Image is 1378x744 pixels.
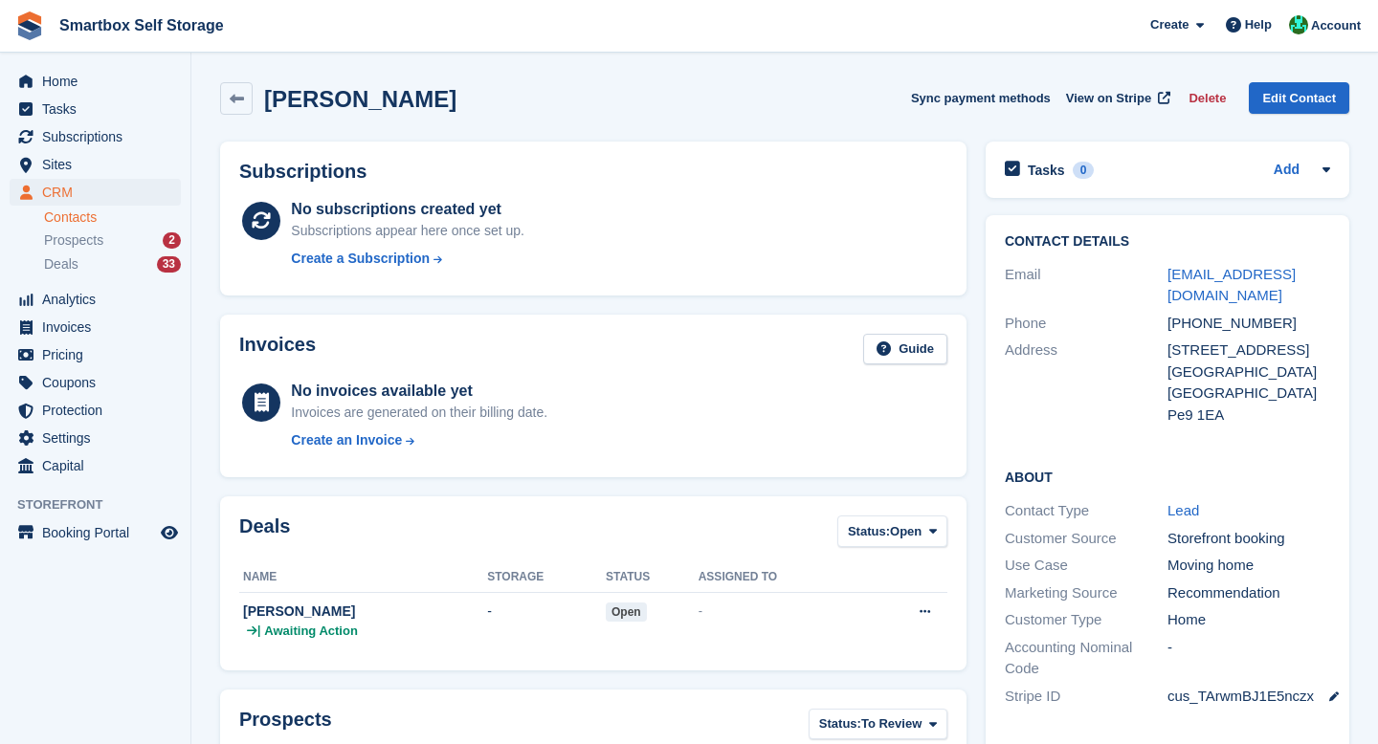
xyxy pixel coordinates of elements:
[1073,162,1095,179] div: 0
[1167,361,1330,383] div: [GEOGRAPHIC_DATA]
[10,341,181,368] a: menu
[1167,609,1330,631] div: Home
[1005,234,1330,250] h2: Contact Details
[1005,637,1167,680] div: Accounting Nominal Code
[44,208,181,227] a: Contacts
[291,430,547,450] a: Create an Invoice
[42,341,157,368] span: Pricing
[1005,339,1167,426] div: Address
[487,592,606,651] td: -
[10,314,181,340] a: menu
[1167,637,1330,680] div: -
[239,709,332,744] h2: Prospects
[42,96,157,122] span: Tasks
[1245,15,1272,34] span: Help
[10,369,181,396] a: menu
[291,221,524,241] div: Subscriptions appear here once set up.
[44,231,103,250] span: Prospects
[1005,582,1167,604] div: Marketing Source
[1005,609,1167,631] div: Customer Type
[291,249,524,269] a: Create a Subscription
[10,179,181,206] a: menu
[890,522,922,541] span: Open
[1005,467,1330,486] h2: About
[1274,160,1300,182] a: Add
[1167,528,1330,550] div: Storefront booking
[42,425,157,451] span: Settings
[42,68,157,95] span: Home
[10,425,181,451] a: menu
[44,230,181,251] a: Prospects 2
[1005,555,1167,577] div: Use Case
[1150,15,1189,34] span: Create
[1005,686,1167,708] div: Stripe ID
[291,380,547,403] div: No invoices available yet
[239,562,487,593] th: Name
[606,562,699,593] th: Status
[42,179,157,206] span: CRM
[264,86,456,112] h2: [PERSON_NAME]
[1167,502,1199,518] a: Lead
[1167,582,1330,604] div: Recommendation
[10,519,181,546] a: menu
[157,256,181,273] div: 33
[911,82,1051,114] button: Sync payment methods
[837,515,947,547] button: Status: Open
[42,397,157,424] span: Protection
[239,334,316,365] h2: Invoices
[42,151,157,178] span: Sites
[487,562,606,593] th: Storage
[42,369,157,396] span: Coupons
[1289,15,1308,34] img: Elinor Shepherd
[10,286,181,313] a: menu
[1311,16,1361,35] span: Account
[699,602,864,621] div: -
[1058,82,1174,114] a: View on Stripe
[1167,313,1330,335] div: [PHONE_NUMBER]
[52,10,232,41] a: Smartbox Self Storage
[1028,162,1065,179] h2: Tasks
[1167,686,1330,708] div: cus_TArwmBJ1E5nczx
[243,602,487,622] div: [PERSON_NAME]
[1005,313,1167,335] div: Phone
[10,123,181,150] a: menu
[861,714,922,733] span: To Review
[291,198,524,221] div: No subscriptions created yet
[15,11,44,40] img: stora-icon-8386f47178a22dfd0bd8f6a31ec36ba5ce8667c1dd55bd0f319d3a0aa187defe.svg
[10,452,181,479] a: menu
[264,622,358,641] span: Awaiting Action
[42,286,157,313] span: Analytics
[1167,555,1330,577] div: Moving home
[239,515,290,551] h2: Deals
[1181,82,1234,114] button: Delete
[42,452,157,479] span: Capital
[1167,405,1330,427] div: Pe9 1EA
[44,255,78,274] span: Deals
[699,562,864,593] th: Assigned to
[1167,339,1330,361] div: [STREET_ADDRESS]
[239,161,947,183] h2: Subscriptions
[1249,82,1349,114] a: Edit Contact
[1005,264,1167,307] div: Email
[10,397,181,424] a: menu
[1167,266,1296,304] a: [EMAIL_ADDRESS][DOMAIN_NAME]
[257,622,260,641] span: |
[863,334,947,365] a: Guide
[17,495,190,514] span: Storefront
[291,249,430,269] div: Create a Subscription
[44,254,181,274] a: Deals 33
[1167,383,1330,405] div: [GEOGRAPHIC_DATA]
[1005,528,1167,550] div: Customer Source
[1066,89,1151,108] span: View on Stripe
[158,521,181,544] a: Preview store
[10,151,181,178] a: menu
[10,68,181,95] a: menu
[819,714,861,733] span: Status:
[1005,500,1167,522] div: Contact Type
[42,123,157,150] span: Subscriptions
[809,709,947,740] button: Status: To Review
[42,314,157,340] span: Invoices
[10,96,181,122] a: menu
[291,430,402,450] div: Create an Invoice
[606,602,647,622] span: open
